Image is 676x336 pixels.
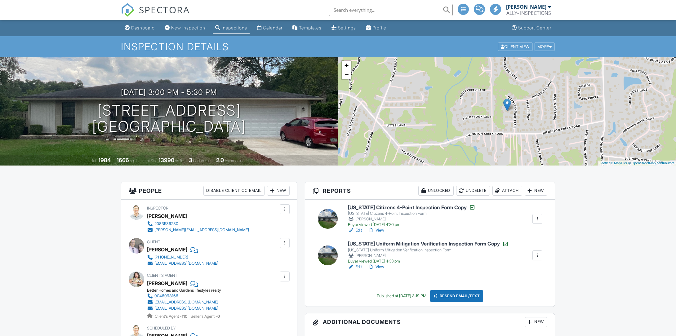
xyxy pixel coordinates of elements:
a: Settings [329,22,358,34]
div: ALLY- INSPECTIONS [506,10,551,16]
div: [PERSON_NAME] [506,4,546,10]
h1: [STREET_ADDRESS] [GEOGRAPHIC_DATA] [92,102,246,135]
h3: [DATE] 3:00 pm - 5:30 pm [121,88,217,96]
a: © OpenStreetMap contributors [628,161,674,165]
div: Published at [DATE] 3:19 PM [377,294,426,298]
div: [US_STATE] Citizens 4-Point Inspection Form [348,211,475,216]
a: Zoom out [342,70,351,79]
a: Support Center [509,22,554,34]
input: Search everything... [329,4,453,16]
div: More [535,42,555,51]
div: Better Homes and Gardens lifestyles realty [147,288,223,293]
div: New Inspection [171,25,205,30]
div: [PERSON_NAME][EMAIL_ADDRESS][DOMAIN_NAME] [154,228,249,232]
div: 2.0 [216,157,224,163]
span: bedrooms [193,158,210,163]
a: View [368,264,384,270]
div: [PHONE_NUMBER] [154,255,188,260]
a: 9046993166 [147,293,218,299]
div: [PERSON_NAME] [348,216,475,222]
a: [PHONE_NUMBER] [147,254,218,260]
div: [PERSON_NAME] [147,279,187,288]
span: Client [147,240,160,244]
h6: [US_STATE] Citizens 4-Point Inspection Form Copy [348,204,475,210]
a: New Inspection [162,22,208,34]
a: [EMAIL_ADDRESS][DOMAIN_NAME] [147,260,218,267]
a: 2083536230 [147,221,249,227]
h3: People [121,182,297,200]
span: SPECTORA [139,3,190,16]
a: [PERSON_NAME][EMAIL_ADDRESS][DOMAIN_NAME] [147,227,249,233]
div: 2083536230 [154,221,178,226]
div: Calendar [263,25,282,30]
strong: 0 [217,314,220,319]
a: [EMAIL_ADDRESS][DOMAIN_NAME] [147,299,218,305]
div: [EMAIL_ADDRESS][DOMAIN_NAME] [154,261,218,266]
div: New [267,186,290,196]
a: Leaflet [599,161,610,165]
a: Client View [497,44,534,49]
div: 13990 [158,157,174,163]
span: bathrooms [225,158,242,163]
div: [PERSON_NAME] [147,245,187,254]
h1: Inspection Details [121,41,555,52]
strong: 110 [182,314,187,319]
a: Zoom in [342,61,351,70]
div: | [598,161,676,166]
a: Inspections [213,22,250,34]
h3: Additional Documents [305,313,555,331]
div: [EMAIL_ADDRESS][DOMAIN_NAME] [154,306,218,311]
div: New [525,317,547,327]
a: [US_STATE] Uniform Mitigation Verification Inspection Form Copy [US_STATE] Uniform Mitigation Ver... [348,241,509,264]
span: sq.ft. [175,158,183,163]
div: Inspections [222,25,247,30]
div: 1666 [117,157,129,163]
div: Buyer viewed [DATE] 4:33 pm [348,259,509,264]
span: Inspector [147,206,168,210]
div: 9046993166 [154,294,178,298]
div: Dashboard [131,25,155,30]
span: sq. ft. [130,158,139,163]
div: Resend Email/Text [430,290,483,302]
span: Lot Size [145,158,158,163]
a: Edit [348,264,362,270]
span: Seller's Agent - [191,314,220,319]
div: Attach [492,186,522,196]
a: Calendar [255,22,285,34]
div: Disable Client CC Email [203,186,265,196]
div: Settings [338,25,356,30]
div: Templates [299,25,322,30]
img: The Best Home Inspection Software - Spectora [121,3,135,17]
a: [EMAIL_ADDRESS][DOMAIN_NAME] [147,305,218,312]
div: [US_STATE] Uniform Mitigation Verification Inspection Form [348,248,509,253]
a: Profile [363,22,389,34]
div: Profile [372,25,386,30]
a: View [368,227,384,233]
div: 3 [189,157,192,163]
div: [PERSON_NAME] [348,253,509,259]
div: [EMAIL_ADDRESS][DOMAIN_NAME] [154,300,218,305]
a: Templates [290,22,324,34]
span: Scheduled By [147,326,176,330]
div: Buyer viewed [DATE] 4:30 pm [348,222,475,227]
a: Dashboard [122,22,157,34]
span: Built [91,158,97,163]
a: © MapTiler [611,161,627,165]
span: Client's Agent [147,273,177,278]
h3: Reports [305,182,555,200]
div: [PERSON_NAME] [147,211,187,221]
div: Unlocked [418,186,454,196]
a: [US_STATE] Citizens 4-Point Inspection Form Copy [US_STATE] Citizens 4-Point Inspection Form [PER... [348,204,475,227]
div: Client View [498,42,532,51]
div: Support Center [518,25,551,30]
span: Client's Agent - [155,314,188,319]
div: Undelete [456,186,490,196]
a: SPECTORA [121,8,190,21]
div: New [525,186,547,196]
h6: [US_STATE] Uniform Mitigation Verification Inspection Form Copy [348,241,509,247]
div: 1984 [98,157,111,163]
a: Edit [348,227,362,233]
